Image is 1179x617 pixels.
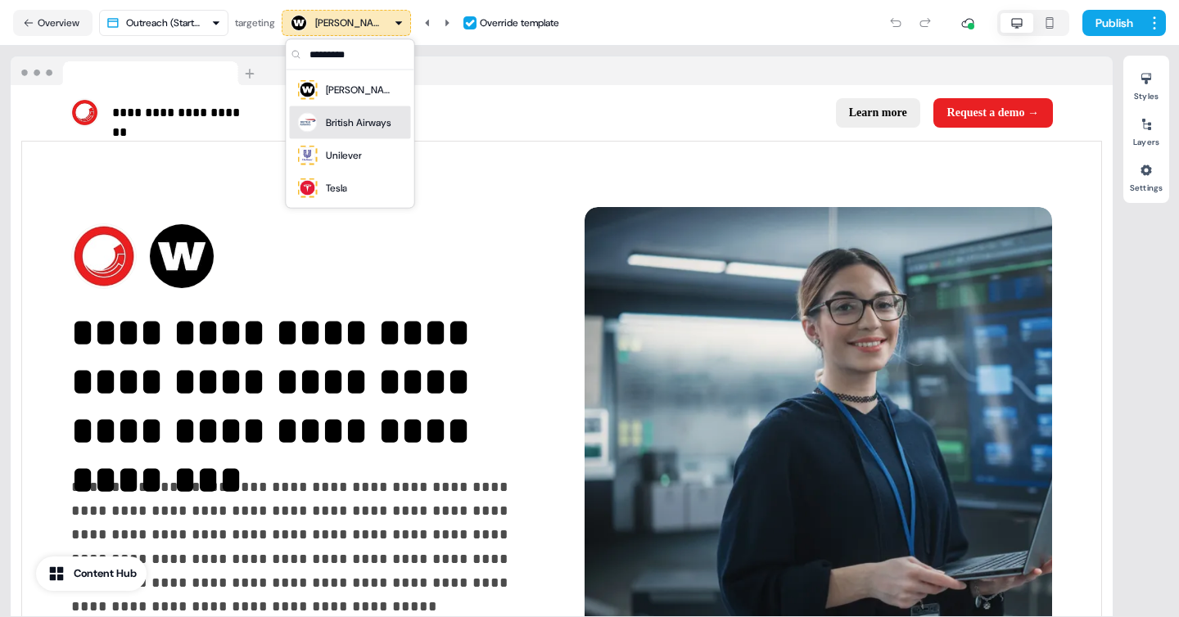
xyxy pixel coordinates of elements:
div: Override template [480,15,559,31]
div: Tesla [326,180,347,196]
div: Outreach (Starter) [126,15,205,31]
div: [PERSON_NAME] [315,15,381,31]
button: Learn more [836,98,920,128]
button: Settings [1123,157,1169,193]
button: Request a demo → [933,98,1053,128]
button: Content Hub [36,556,147,591]
button: Styles [1123,65,1169,101]
div: [PERSON_NAME] [326,82,391,98]
div: Learn moreRequest a demo → [568,98,1053,128]
div: British Airways [326,115,391,131]
button: [PERSON_NAME] [282,10,411,36]
div: Content Hub [74,565,137,582]
div: targeting [235,15,275,31]
img: Browser topbar [11,56,262,86]
button: Overview [13,10,93,36]
button: Layers [1123,111,1169,147]
div: Unilever [326,147,362,164]
button: Publish [1082,10,1143,36]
